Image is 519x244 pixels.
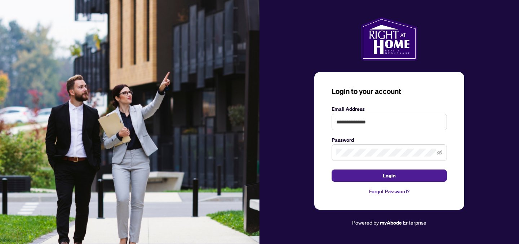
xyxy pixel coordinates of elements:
[332,187,447,195] a: Forgot Password?
[332,136,447,144] label: Password
[380,219,402,227] a: myAbode
[437,150,442,155] span: eye-invisible
[332,86,447,96] h3: Login to your account
[352,219,379,226] span: Powered by
[403,219,426,226] span: Enterprise
[332,105,447,113] label: Email Address
[332,170,447,182] button: Login
[383,170,396,181] span: Login
[361,17,417,60] img: ma-logo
